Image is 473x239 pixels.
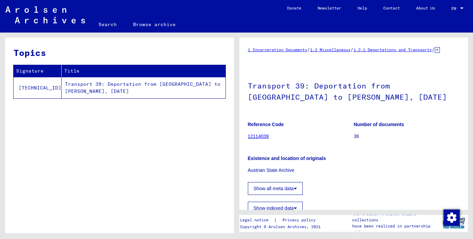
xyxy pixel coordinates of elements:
p: Austrian State Archive [248,167,460,174]
p: The Arolsen Archives online collections [352,211,439,223]
p: have been realized in partnership with [352,223,439,235]
a: 12114039 [248,134,269,139]
a: Privacy policy [277,217,324,224]
td: Transport 39: Deportation from [GEOGRAPHIC_DATA] to [PERSON_NAME], [DATE] [62,77,225,98]
button: Show all meta data [248,182,303,195]
div: | [240,217,324,224]
a: Browse archive [125,16,184,33]
span: / [350,46,353,53]
th: Title [62,65,225,77]
span: EN [451,6,459,11]
span: / [432,46,435,53]
td: [TECHNICAL_ID] [14,77,62,98]
a: Search [90,16,125,33]
p: 36 [354,133,459,140]
div: Change consent [443,209,459,225]
p: Copyright © Arolsen Archives, 2021 [240,224,324,230]
button: Show indexed data [248,202,303,215]
a: 1 Incarceration Documents [248,47,307,52]
a: Legal notice [240,217,274,224]
h3: Topics [14,46,225,59]
b: Number of documents [354,122,404,127]
a: 1.2 Miscellaneous [310,47,350,52]
img: Arolsen_neg.svg [5,6,85,23]
img: Change consent [444,210,460,226]
b: Existence and location of originals [248,156,326,161]
span: / [307,46,310,53]
h1: Transport 39: Deportation from [GEOGRAPHIC_DATA] to [PERSON_NAME], [DATE] [248,70,460,111]
b: Reference Code [248,122,284,127]
a: 1.2.1 Deportations and Transports [353,47,432,52]
th: Signature [14,65,62,77]
img: yv_logo.png [441,215,467,232]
